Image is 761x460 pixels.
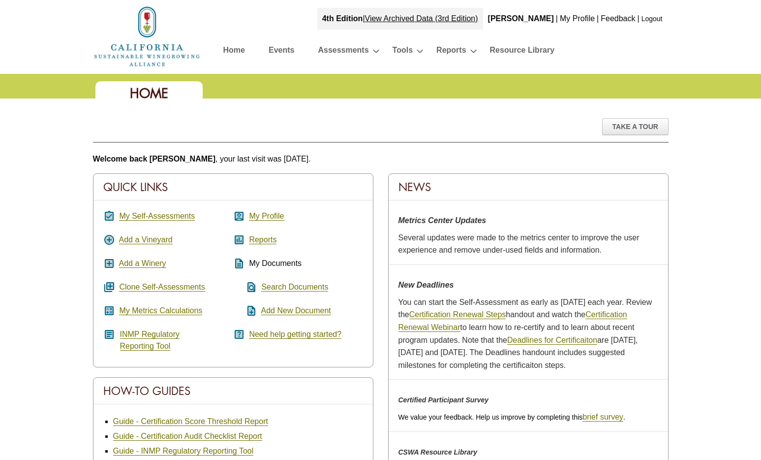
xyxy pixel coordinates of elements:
[130,85,168,102] span: Home
[93,174,373,200] div: Quick Links
[119,259,166,268] a: Add a Winery
[641,15,663,23] a: Logout
[601,14,635,23] a: Feedback
[249,212,284,221] a: My Profile
[269,43,294,61] a: Events
[119,212,195,221] a: My Self-Assessments
[103,281,115,293] i: queue
[103,305,115,317] i: calculate
[233,210,245,222] i: account_box
[490,43,555,61] a: Resource Library
[113,447,254,456] a: Guide - INMP Regulatory Reporting Tool
[233,329,245,340] i: help_center
[113,417,268,426] a: Guide - Certification Score Threshold Report
[365,14,478,23] a: View Archived Data (3rd Edition)
[120,330,180,351] a: INMP RegulatoryReporting Tool
[322,14,363,23] strong: 4th Edition
[249,235,276,244] a: Reports
[398,296,658,372] p: You can start the Self-Assessment as early as [DATE] each year. Review the handout and watch the ...
[596,8,600,30] div: |
[103,258,115,269] i: add_box
[103,329,115,340] i: article
[103,234,115,246] i: add_circle
[398,233,639,255] span: Several updates were made to the metrics center to improve the user experience and remove under-u...
[261,306,331,315] a: Add New Document
[409,310,506,319] a: Certification Renewal Steps
[637,8,640,30] div: |
[582,413,623,422] a: brief survey
[233,281,257,293] i: find_in_page
[113,432,262,441] a: Guide - Certification Audit Checklist Report
[389,174,668,200] div: News
[555,8,559,30] div: |
[119,235,173,244] a: Add a Vineyard
[93,32,201,40] a: Home
[560,14,595,23] a: My Profile
[398,216,487,225] strong: Metrics Center Updates
[602,118,669,135] div: Take A Tour
[103,210,115,222] i: assignment_turned_in
[317,8,483,30] div: |
[436,43,466,61] a: Reports
[233,234,245,246] i: assessment
[93,378,373,404] div: How-To Guides
[507,336,597,345] a: Deadlines for Certificaiton
[249,330,341,339] a: Need help getting started?
[119,283,205,292] a: Clone Self-Assessments
[93,155,216,163] b: Welcome back [PERSON_NAME]
[398,413,625,421] span: We value your feedback. Help us improve by completing this .
[398,281,454,289] strong: New Deadlines
[398,310,627,332] a: Certification Renewal Webinar
[93,153,669,165] p: , your last visit was [DATE].
[398,448,478,456] em: CSWA Resource Library
[119,306,202,315] a: My Metrics Calculations
[318,43,368,61] a: Assessments
[393,43,413,61] a: Tools
[398,396,489,404] em: Certified Participant Survey
[223,43,245,61] a: Home
[233,258,245,269] i: description
[261,283,328,292] a: Search Documents
[233,305,257,317] i: note_add
[93,5,201,68] img: logo_cswa2x.png
[249,259,302,267] span: My Documents
[488,14,554,23] b: [PERSON_NAME]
